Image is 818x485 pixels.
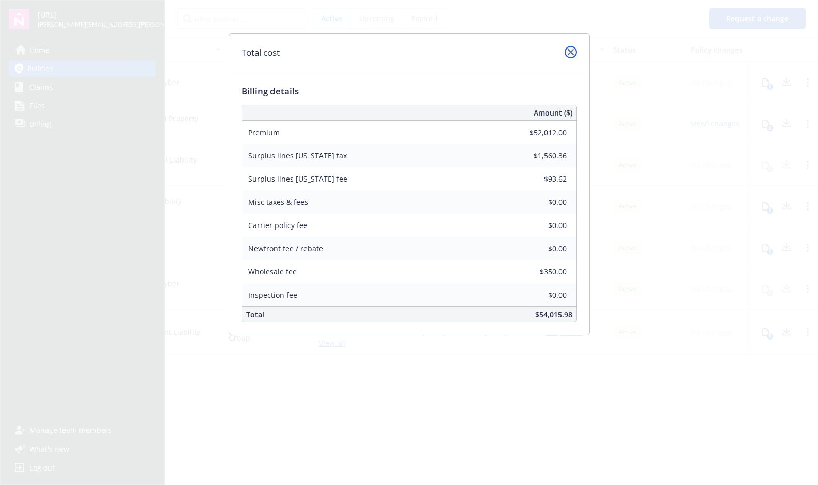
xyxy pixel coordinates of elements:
[248,290,297,300] span: Inspection fee
[246,310,264,319] span: Total
[248,244,323,253] span: Newfront fee / rebate
[248,127,280,137] span: Premium
[248,220,308,230] span: Carrier policy fee
[242,46,280,59] h1: Total cost
[248,267,297,277] span: Wholesale fee
[506,124,573,140] input: 0.00
[535,310,572,319] span: $54,015.98
[506,287,573,302] input: 0.00
[248,197,308,207] span: Misc taxes & fees
[248,151,347,160] span: Surplus lines [US_STATE] tax
[506,217,573,233] input: 0.00
[506,194,573,209] input: 0.00
[534,107,572,118] span: Amount ($)
[506,171,573,186] input: 0.00
[248,174,347,184] span: Surplus lines [US_STATE] fee
[506,148,573,163] input: 0.00
[242,85,299,97] span: Billing details
[506,240,573,256] input: 0.00
[506,264,573,279] input: 0.00
[565,46,577,58] a: close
